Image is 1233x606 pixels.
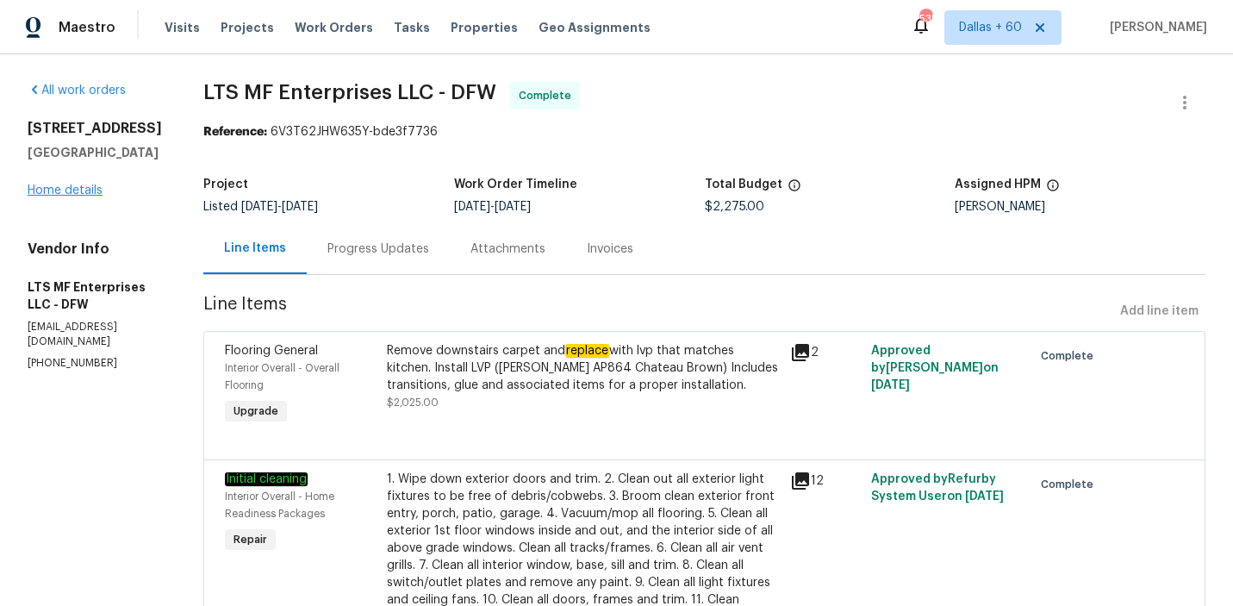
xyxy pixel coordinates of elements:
div: Progress Updates [327,241,429,258]
em: Initial cleaning [225,472,308,486]
span: The total cost of line items that have been proposed by Opendoor. This sum includes line items th... [788,178,801,201]
span: [DATE] [965,490,1004,503]
span: Projects [221,19,274,36]
span: Upgrade [227,403,285,420]
span: Visits [165,19,200,36]
p: [EMAIL_ADDRESS][DOMAIN_NAME] [28,320,162,349]
span: $2,275.00 [705,201,764,213]
div: [PERSON_NAME] [955,201,1205,213]
b: Reference: [203,126,267,138]
h5: Assigned HPM [955,178,1041,191]
div: Remove downstairs carpet and with lvp that matches kitchen. Install LVP ([PERSON_NAME] AP864 Chat... [387,342,781,394]
span: Complete [1041,347,1100,365]
span: Interior Overall - Home Readiness Packages [225,491,334,519]
span: Geo Assignments [539,19,651,36]
em: replace [565,344,609,358]
span: The hpm assigned to this work order. [1046,178,1060,201]
span: - [454,201,531,213]
h5: [GEOGRAPHIC_DATA] [28,144,162,161]
p: [PHONE_NUMBER] [28,356,162,371]
div: 2 [790,342,861,363]
div: Attachments [470,241,545,258]
h4: Vendor Info [28,241,162,258]
span: [DATE] [871,379,910,391]
span: $2,025.00 [387,397,439,408]
h2: [STREET_ADDRESS] [28,120,162,137]
div: 535 [919,10,931,28]
span: Tasks [394,22,430,34]
div: Line Items [224,240,286,257]
span: [DATE] [454,201,490,213]
div: 6V3T62JHW635Y-bde3f7736 [203,123,1205,141]
span: Complete [1041,476,1100,493]
div: Invoices [587,241,633,258]
h5: Total Budget [705,178,782,191]
span: Maestro [59,19,115,36]
a: Home details [28,184,103,197]
span: Complete [519,87,578,104]
span: [DATE] [495,201,531,213]
span: [DATE] [241,201,277,213]
span: Line Items [203,296,1113,328]
span: Listed [203,201,318,213]
span: Approved by [PERSON_NAME] on [871,345,999,391]
span: Repair [227,531,274,548]
span: Properties [451,19,518,36]
h5: LTS MF Enterprises LLC - DFW [28,278,162,313]
h5: Project [203,178,248,191]
span: Dallas + 60 [959,19,1022,36]
a: All work orders [28,84,126,97]
span: [DATE] [282,201,318,213]
span: Work Orders [295,19,373,36]
span: LTS MF Enterprises LLC - DFW [203,82,496,103]
span: Approved by Refurby System User on [871,473,1004,503]
span: [PERSON_NAME] [1103,19,1207,36]
span: - [241,201,318,213]
div: 12 [790,471,861,491]
span: Flooring General [225,345,318,357]
h5: Work Order Timeline [454,178,577,191]
span: Interior Overall - Overall Flooring [225,363,339,390]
